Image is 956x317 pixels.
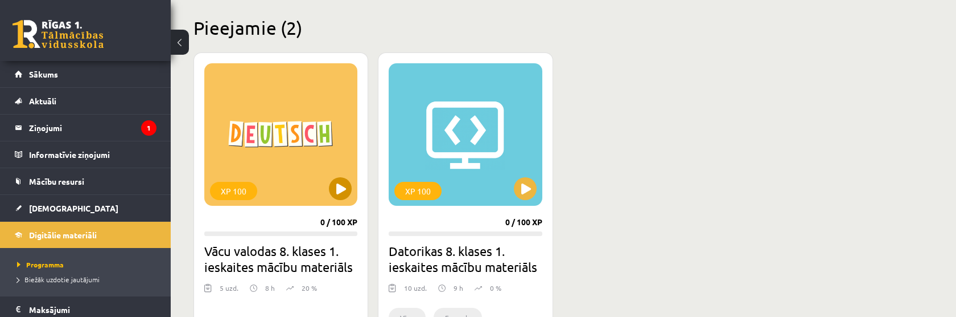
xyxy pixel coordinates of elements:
a: Programma [17,259,159,270]
a: Biežāk uzdotie jautājumi [17,274,159,285]
h2: Vācu valodas 8. klases 1. ieskaites mācību materiāls [204,243,357,275]
i: 1 [141,120,156,136]
a: Aktuāli [15,88,156,114]
p: 0 % [490,283,501,293]
span: Digitālie materiāli [29,230,97,240]
span: Mācību resursi [29,176,84,186]
legend: Ziņojumi [29,115,156,141]
a: Digitālie materiāli [15,222,156,248]
p: 20 % [302,283,317,293]
a: Mācību resursi [15,168,156,194]
a: Informatīvie ziņojumi [15,141,156,168]
h2: Pieejamie (2) [193,17,922,39]
div: XP 100 [394,182,442,200]
legend: Informatīvie ziņojumi [29,141,156,168]
a: Sākums [15,61,156,87]
div: XP 100 [210,182,257,200]
div: 5 uzd. [220,283,238,300]
span: Sākums [29,69,58,79]
a: Ziņojumi1 [15,115,156,141]
p: 9 h [454,283,463,293]
a: [DEMOGRAPHIC_DATA] [15,195,156,221]
span: [DEMOGRAPHIC_DATA] [29,203,118,213]
a: Rīgas 1. Tālmācības vidusskola [13,20,104,48]
h2: Datorikas 8. klases 1. ieskaites mācību materiāls [389,243,542,275]
span: Biežāk uzdotie jautājumi [17,275,100,284]
span: Programma [17,260,64,269]
p: 8 h [265,283,275,293]
div: 10 uzd. [404,283,427,300]
span: Aktuāli [29,96,56,106]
